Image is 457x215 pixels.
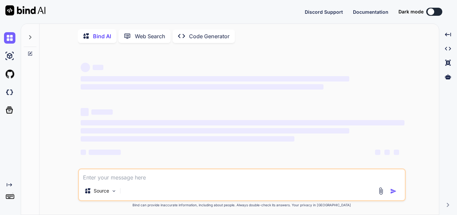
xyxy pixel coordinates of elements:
[135,32,165,40] p: Web Search
[81,150,86,155] span: ‌
[89,150,121,155] span: ‌
[81,120,404,125] span: ‌
[111,188,117,194] img: Pick Models
[5,5,45,15] img: Bind AI
[78,203,406,208] p: Bind can provide inaccurate information, including about people. Always double-check its answers....
[305,8,343,15] button: Discord Support
[81,108,89,116] span: ‌
[189,32,230,40] p: Code Generator
[4,87,15,98] img: darkCloudIdeIcon
[390,188,397,195] img: icon
[4,50,15,62] img: ai-studio
[375,150,380,155] span: ‌
[94,187,109,194] p: Source
[81,128,349,133] span: ‌
[305,9,343,15] span: Discord Support
[4,68,15,80] img: githubLight
[353,9,388,15] span: Documentation
[394,150,399,155] span: ‌
[81,76,349,82] span: ‌
[93,32,111,40] p: Bind AI
[81,63,90,72] span: ‌
[4,32,15,44] img: chat
[81,84,324,90] span: ‌
[384,150,390,155] span: ‌
[377,187,385,195] img: attachment
[353,8,388,15] button: Documentation
[398,8,424,15] span: Dark mode
[93,65,103,70] span: ‌
[81,136,294,142] span: ‌
[91,109,113,115] span: ‌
